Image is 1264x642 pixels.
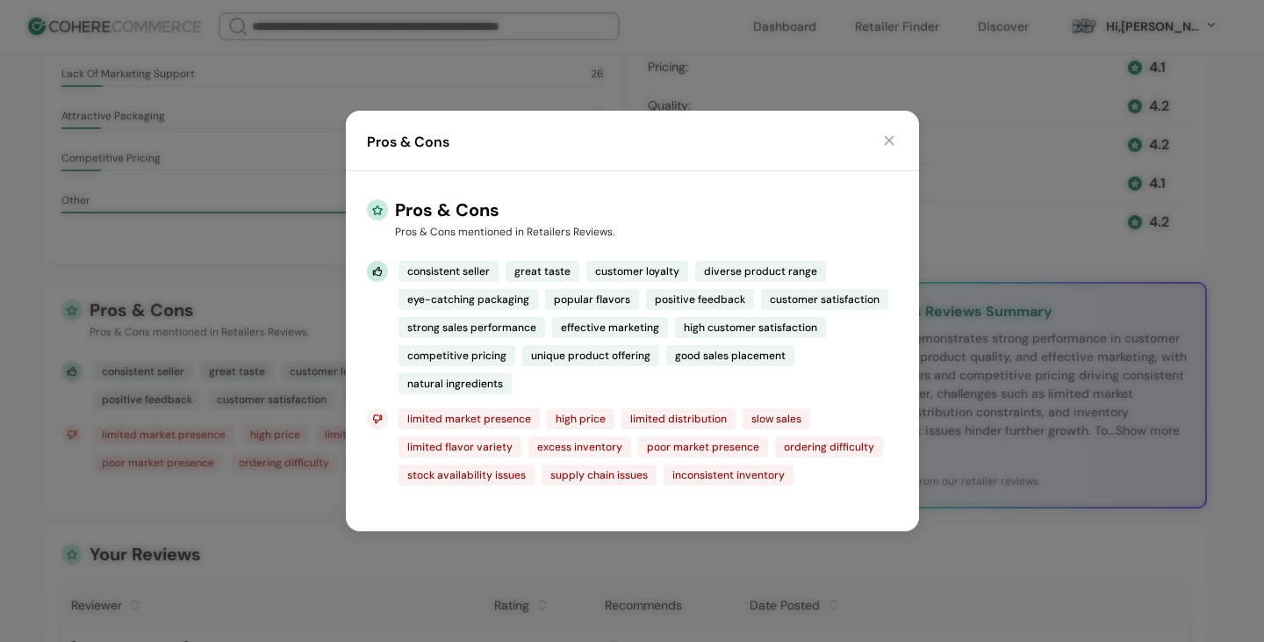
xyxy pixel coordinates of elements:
[399,317,545,338] div: strong sales performance
[761,289,888,310] div: customer satisfaction
[646,289,754,310] div: positive feedback
[367,199,898,220] div: Pros & Cons
[542,465,657,486] div: supply chain issues
[552,317,668,338] div: effective marketing
[586,261,688,282] div: customer loyalty
[399,408,540,429] div: limited market presence
[506,261,579,282] div: great taste
[666,345,794,366] div: good sales placement
[664,465,794,486] div: inconsistent inventory
[638,436,768,458] div: poor market presence
[621,408,736,429] div: limited distribution
[547,408,614,429] div: high price
[522,345,659,366] div: unique product offering
[695,261,826,282] div: diverse product range
[399,261,499,282] div: consistent seller
[395,224,898,240] div: Pros & Cons mentioned in Retailers Reviews.
[528,436,631,458] div: excess inventory
[399,289,538,310] div: eye-catching packaging
[545,289,639,310] div: popular flavors
[775,436,883,458] div: ordering difficulty
[399,436,521,458] div: limited flavor variety
[675,317,826,338] div: high customer satisfaction
[399,373,512,394] div: natural ingredients
[399,465,535,486] div: stock availability issues
[743,408,810,429] div: slow sales
[399,345,515,366] div: competitive pricing
[367,132,449,153] div: Pros & Cons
